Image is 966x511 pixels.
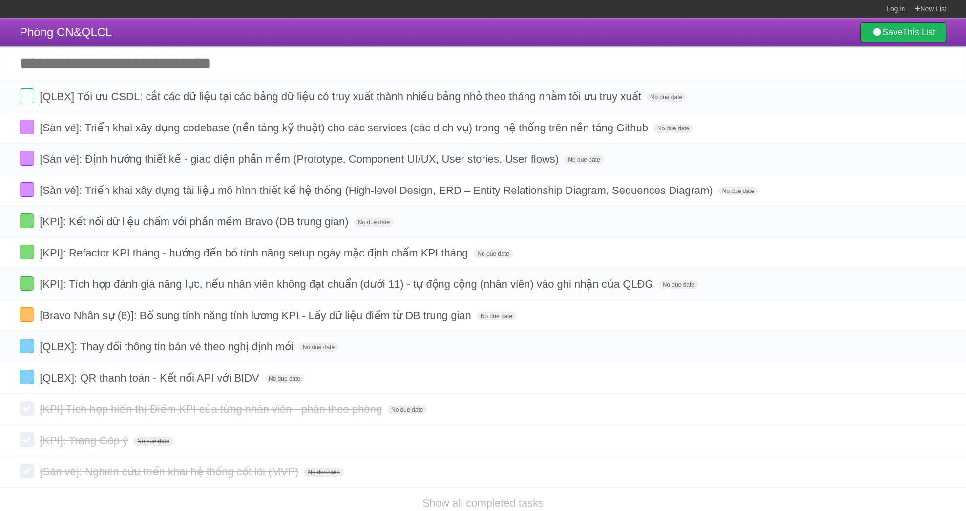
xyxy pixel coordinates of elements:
[40,434,130,447] span: [KPI]: Trang Góp ý
[20,25,112,39] span: Phòng CN&QLCL
[20,401,34,416] label: Done
[422,497,544,509] a: Show all completed tasks
[40,122,651,134] span: [Sàn vé]: Triển khai xây dựng codebase (nền tảng kỹ thuật) cho các services (các dịch vụ) trong h...
[564,155,604,164] span: No due date
[265,374,304,383] span: No due date
[354,218,394,227] span: No due date
[20,276,34,291] label: Done
[477,312,516,320] span: No due date
[40,403,384,415] span: [KPI] Tích hợp hiển thị Điểm KPI của từng nhân viên - phân theo phòng
[40,466,301,478] span: [Sàn vé]: Nghiên cứu triển khai hệ thống cốt lõi (MVP)
[718,187,758,195] span: No due date
[40,247,470,259] span: [KPI]: Refactor KPI tháng - hướng đến bỏ tính năng setup ngày mặc định chấm KPI tháng
[20,464,34,478] label: Done
[20,182,34,197] label: Done
[653,124,693,133] span: No due date
[20,307,34,322] label: Done
[20,213,34,228] label: Done
[20,88,34,103] label: Done
[304,468,343,477] span: No due date
[20,432,34,447] label: Done
[40,278,655,290] span: [KPI]: Tích hợp đánh giá năng lực, nếu nhân viên không đạt chuẩn (dưới 11) - tự động cộng (nhân v...
[133,437,173,446] span: No due date
[387,405,427,414] span: No due date
[40,90,644,103] span: [QLBX] Tối ưu CSDL: cắt các dữ liệu tại các bảng dữ liệu có truy xuất thành nhiều bảng nhỏ theo t...
[903,27,935,37] b: This List
[659,280,698,289] span: No due date
[474,249,513,258] span: No due date
[20,120,34,134] label: Done
[40,341,295,353] span: [QLBX]: Thay đổi thông tin bán vé theo nghị định mới
[40,372,262,384] span: [QLBX]: QR thanh toán - Kết nối API với BIDV
[40,184,715,196] span: [Sàn vé]: Triển khai xây dựng tài liệu mô hình thiết kế hệ thống (High-level Design, ERD – Entity...
[20,339,34,353] label: Done
[40,215,351,228] span: [KPI]: Kết nối dữ liệu chấm với phần mềm Bravo (DB trung gian)
[860,22,946,42] a: SaveThis List
[20,370,34,384] label: Done
[647,93,686,102] span: No due date
[20,245,34,259] label: Done
[40,309,474,321] span: [Bravo Nhân sự (8)]: Bổ sung tính năng tính lương KPI - Lấy dữ liệu điểm từ DB trung gian
[20,151,34,166] label: Done
[299,343,338,352] span: No due date
[40,153,561,165] span: [Sàn vé]: Định hướng thiết kế - giao diện phần mềm (Prototype, Component UI/UX, User stories, Use...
